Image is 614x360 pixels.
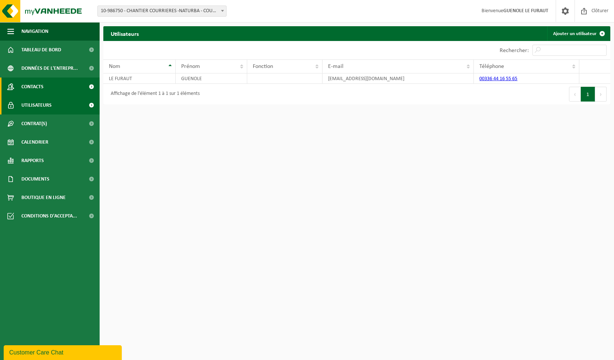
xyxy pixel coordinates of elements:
[322,73,474,84] td: [EMAIL_ADDRESS][DOMAIN_NAME]
[547,26,610,41] a: Ajouter un utilisateur
[21,114,47,133] span: Contrat(s)
[181,64,200,69] span: Prénom
[569,87,581,102] button: Previous
[4,344,123,360] iframe: chat widget
[21,133,48,151] span: Calendrier
[21,22,48,41] span: Navigation
[98,6,226,16] span: 10-986750 - CHANTIER COURRIERES -NATURBA - COURRIERES
[21,151,44,170] span: Rapports
[176,73,247,84] td: GUENOLE
[103,26,146,41] h2: Utilisateurs
[500,48,529,54] label: Rechercher:
[21,41,61,59] span: Tableau de bord
[97,6,227,17] span: 10-986750 - CHANTIER COURRIERES -NATURBA - COURRIERES
[21,188,66,207] span: Boutique en ligne
[103,73,176,84] td: LE FURAUT
[109,64,120,69] span: Nom
[581,87,595,102] button: 1
[21,96,52,114] span: Utilisateurs
[479,76,517,82] a: 00336 44 16 55 65
[595,87,607,102] button: Next
[479,64,504,69] span: Téléphone
[21,170,49,188] span: Documents
[503,8,548,14] strong: GUENOLE LE FURAUT
[107,88,200,101] div: Affichage de l'élément 1 à 1 sur 1 éléments
[253,64,273,69] span: Fonction
[21,78,44,96] span: Contacts
[21,207,77,225] span: Conditions d'accepta...
[21,59,78,78] span: Données de l'entrepr...
[328,64,344,69] span: E-mail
